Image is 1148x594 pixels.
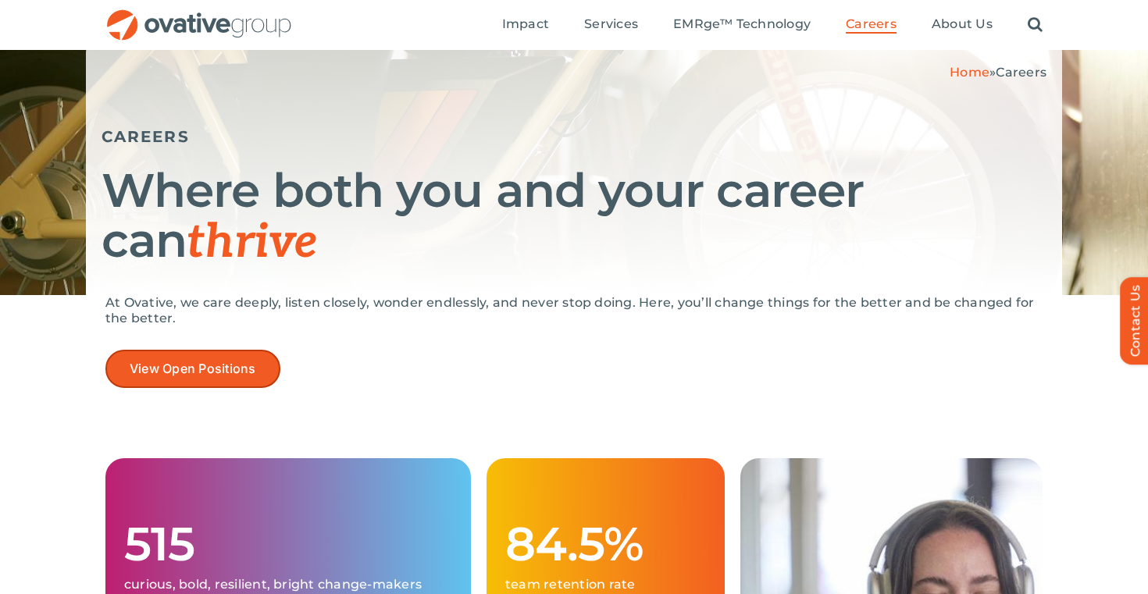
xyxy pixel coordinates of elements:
[584,16,638,32] span: Services
[950,65,1046,80] span: »
[187,215,317,271] span: thrive
[584,16,638,34] a: Services
[932,16,993,34] a: About Us
[105,350,280,388] a: View Open Positions
[105,8,293,23] a: OG_Full_horizontal_RGB
[950,65,989,80] a: Home
[505,519,706,569] h1: 84.5%
[124,519,452,569] h1: 515
[502,16,549,32] span: Impact
[105,295,1043,326] p: At Ovative, we care deeply, listen closely, wonder endlessly, and never stop doing. Here, you’ll ...
[502,16,549,34] a: Impact
[673,16,811,34] a: EMRge™ Technology
[1028,16,1043,34] a: Search
[102,165,1046,268] h1: Where both you and your career can
[505,577,706,592] p: team retention rate
[932,16,993,32] span: About Us
[124,577,452,592] p: curious, bold, resilient, bright change-makers
[846,16,897,32] span: Careers
[130,361,256,376] span: View Open Positions
[673,16,811,32] span: EMRge™ Technology
[102,127,1046,146] h5: CAREERS
[846,16,897,34] a: Careers
[996,65,1046,80] span: Careers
